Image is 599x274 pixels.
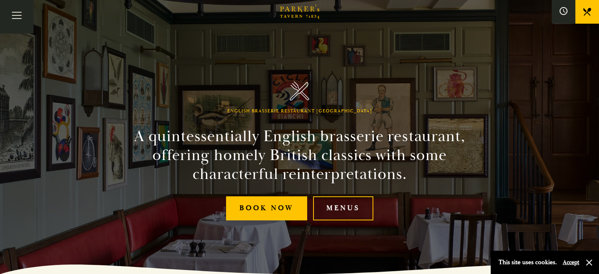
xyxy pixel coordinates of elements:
[313,196,373,220] a: Menus
[585,259,593,267] button: Close and accept
[563,259,579,266] button: Accept
[499,257,557,268] p: This site uses cookies.
[227,108,372,114] h1: English Brasserie Restaurant [GEOGRAPHIC_DATA]
[120,127,479,184] h2: A quintessentially English brasserie restaurant, offering homely British classics with some chara...
[226,196,307,220] a: Book Now
[290,81,309,101] img: Parker's Tavern Brasserie Cambridge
